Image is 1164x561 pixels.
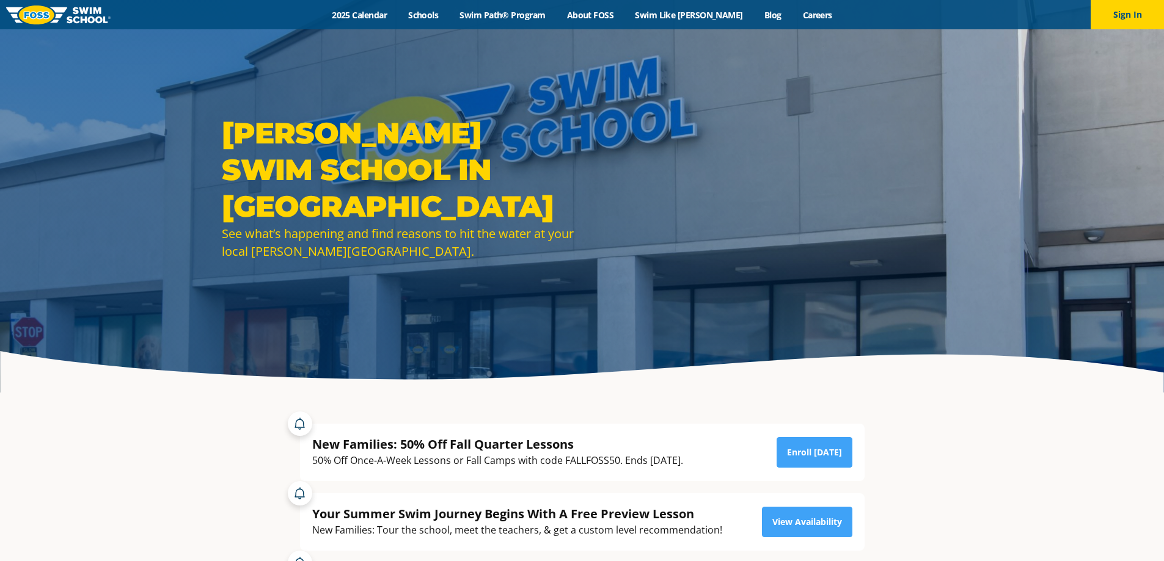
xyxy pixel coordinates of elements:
[312,505,722,522] div: Your Summer Swim Journey Begins With A Free Preview Lesson
[312,522,722,538] div: New Families: Tour the school, meet the teachers, & get a custom level recommendation!
[321,9,398,21] a: 2025 Calendar
[398,9,449,21] a: Schools
[6,5,111,24] img: FOSS Swim School Logo
[762,507,852,537] a: View Availability
[222,225,576,260] div: See what’s happening and find reasons to hit the water at your local [PERSON_NAME][GEOGRAPHIC_DATA].
[312,452,683,469] div: 50% Off Once-A-Week Lessons or Fall Camps with code FALLFOSS50. Ends [DATE].
[624,9,754,21] a: Swim Like [PERSON_NAME]
[777,437,852,468] a: Enroll [DATE]
[312,436,683,452] div: New Families: 50% Off Fall Quarter Lessons
[222,115,576,225] h1: [PERSON_NAME] Swim School in [GEOGRAPHIC_DATA]
[753,9,792,21] a: Blog
[449,9,556,21] a: Swim Path® Program
[556,9,624,21] a: About FOSS
[792,9,843,21] a: Careers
